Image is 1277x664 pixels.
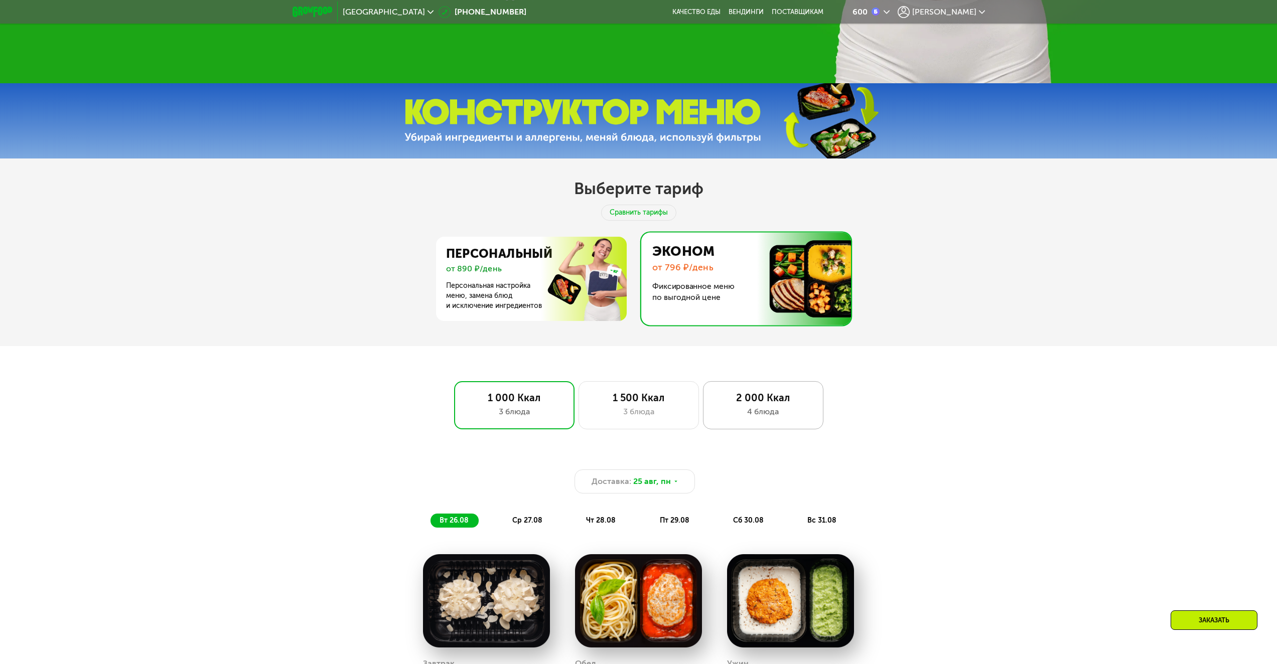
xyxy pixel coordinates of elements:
span: [GEOGRAPHIC_DATA] [343,8,425,16]
span: пт 29.08 [660,516,689,525]
div: Сравнить тарифы [601,205,676,221]
span: ср 27.08 [512,516,542,525]
div: 2 000 Ккал [714,392,813,404]
div: 1 500 Ккал [589,392,688,404]
h2: Выберите тариф [574,179,703,199]
div: 3 блюда [589,406,688,418]
span: 25 авг, пн [633,475,671,487]
div: 600 [853,8,868,16]
span: чт 28.08 [586,516,616,525]
span: [PERSON_NAME] [912,8,976,16]
span: вт 26.08 [440,516,469,525]
div: 3 блюда [465,406,564,418]
div: 4 блюда [714,406,813,418]
a: [PHONE_NUMBER] [439,6,526,18]
span: Доставка: [592,475,631,487]
a: Качество еды [672,8,721,16]
span: сб 30.08 [733,516,764,525]
div: 1 000 Ккал [465,392,564,404]
div: Заказать [1171,610,1257,630]
span: вс 31.08 [807,516,836,525]
div: поставщикам [772,8,823,16]
a: Вендинги [729,8,764,16]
